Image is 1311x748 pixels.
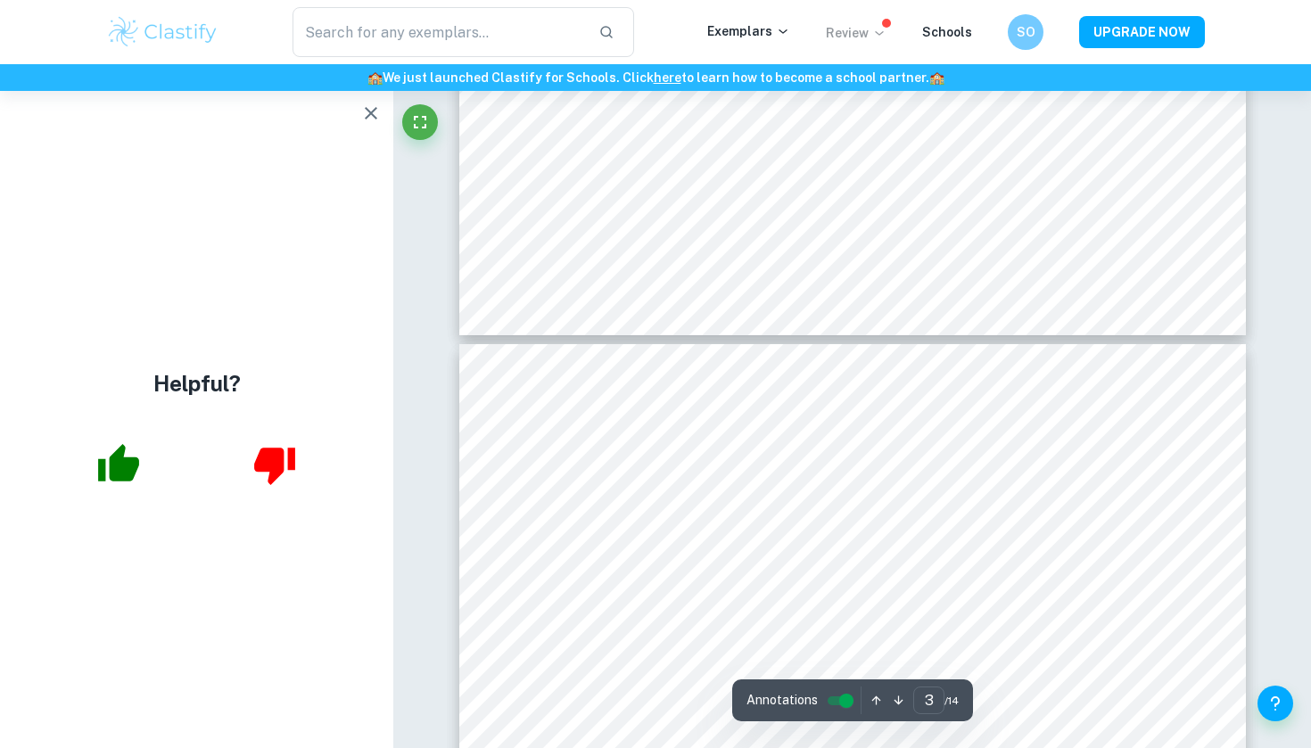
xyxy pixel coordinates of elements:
input: Search for any exemplars... [293,7,584,57]
img: Clastify logo [106,14,219,50]
a: here [654,70,681,85]
span: 🏫 [367,70,383,85]
p: Review [826,23,886,43]
a: Schools [922,25,972,39]
h6: We just launched Clastify for Schools. Click to learn how to become a school partner. [4,68,1307,87]
button: Help and Feedback [1257,686,1293,721]
h4: Helpful? [153,367,241,399]
h6: SO [1016,22,1036,42]
p: Exemplars [707,21,790,41]
span: 🏫 [929,70,944,85]
button: SO [1008,14,1043,50]
span: / 14 [944,693,959,709]
button: Fullscreen [402,104,438,140]
button: UPGRADE NOW [1079,16,1205,48]
span: Annotations [746,691,818,710]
